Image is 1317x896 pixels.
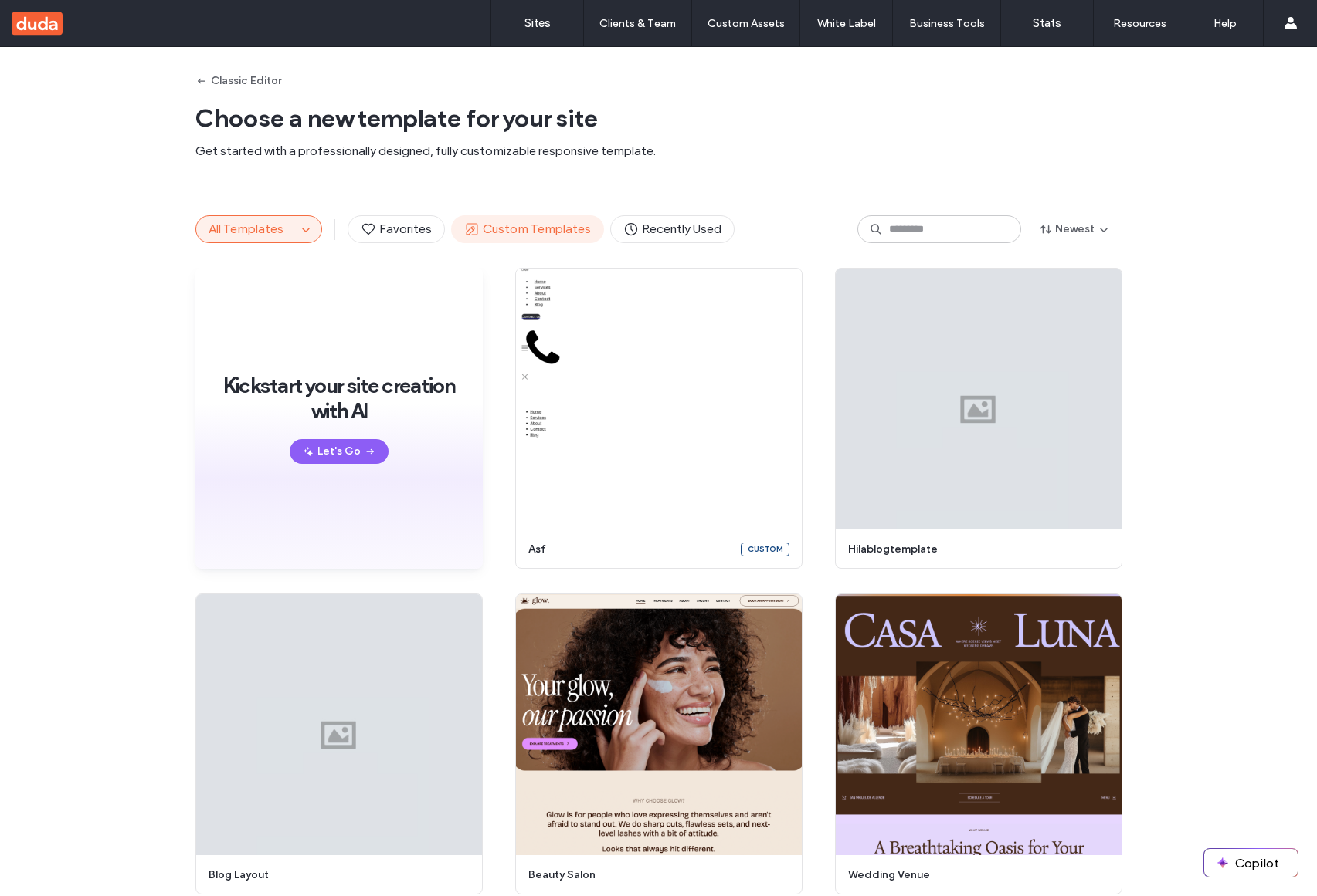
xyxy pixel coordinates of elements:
button: Custom Templates [451,215,604,243]
label: Help [1213,17,1237,30]
span: Favorites [361,221,432,238]
label: Stats [1033,16,1061,30]
button: Recently Used [610,215,735,243]
span: Kickstart your site creation with AI [219,373,460,424]
span: hilablogtemplate [848,542,1100,557]
span: blog layout [209,867,460,883]
label: Resources [1113,17,1166,30]
div: Custom [741,543,789,556]
span: wedding venue [848,867,1100,883]
button: Copilot [1204,849,1298,877]
span: Recently Used [623,221,721,238]
label: White Label [817,17,876,30]
button: Let's Go [290,439,389,464]
span: beauty salon [528,867,780,883]
span: Custom Templates [464,221,591,238]
label: Custom Assets [708,17,785,30]
label: Clients & Team [599,17,676,30]
span: All Templates [209,221,283,236]
label: Sites [524,16,551,30]
span: Get started with a professionally designed, fully customizable responsive template. [195,143,1122,160]
button: Favorites [348,215,445,243]
button: All Templates [196,216,297,242]
label: Business Tools [909,17,985,30]
button: Newest [1027,217,1122,242]
button: Classic Editor [195,69,281,93]
span: Choose a new template for your site [195,103,1122,134]
span: asf [528,542,731,557]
